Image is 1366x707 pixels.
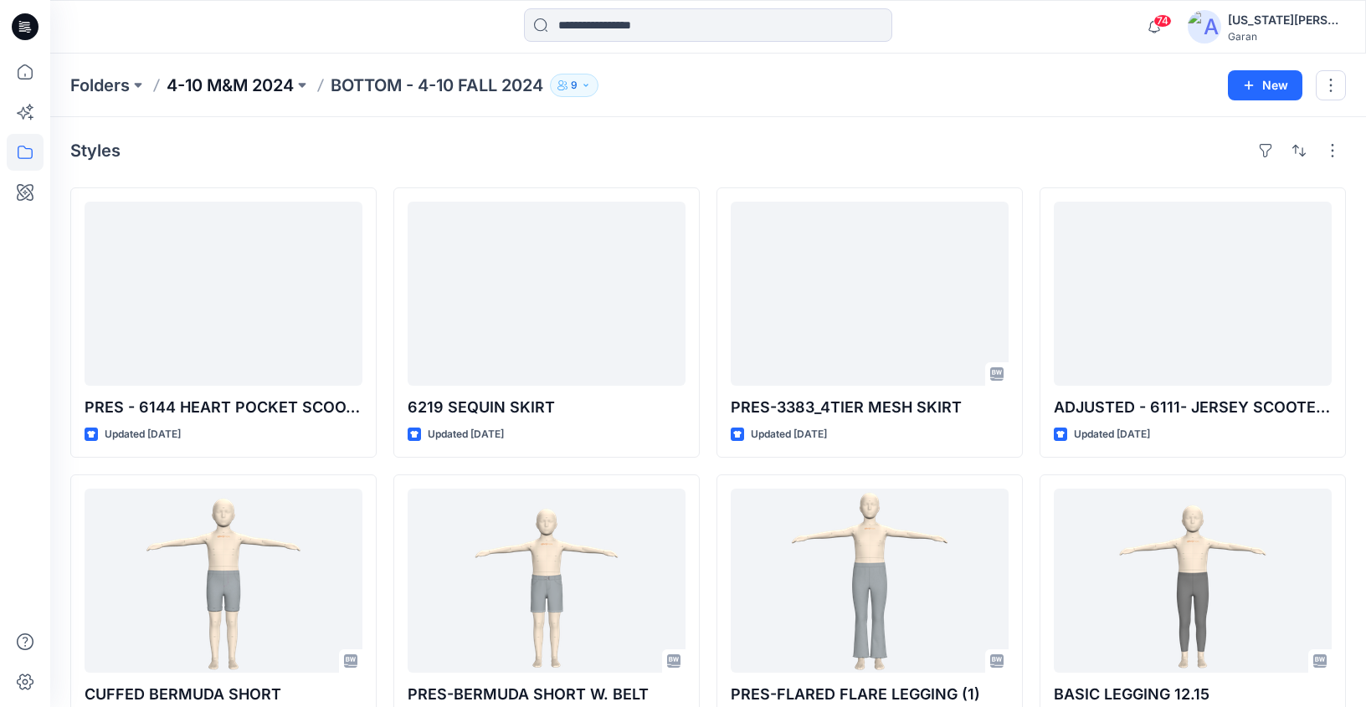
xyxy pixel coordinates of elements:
[408,683,686,706] p: PRES-BERMUDA SHORT W. BELT
[1153,14,1172,28] span: 74
[331,74,543,97] p: BOTTOM - 4-10 FALL 2024
[1074,426,1150,443] p: Updated [DATE]
[167,74,294,97] a: 4-10 M&M 2024
[85,396,362,419] p: PRES - 6144 HEART POCKET SCOOTER_[DATE]
[1054,202,1332,386] a: ADJUSTED - 6111- JERSEY SCOOTER_SZ5_4.14
[408,489,686,673] a: PRES-BERMUDA SHORT W. BELT
[1228,30,1345,43] div: Garan
[550,74,598,97] button: 9
[1228,70,1302,100] button: New
[408,396,686,419] p: 6219 SEQUIN SKIRT
[731,683,1009,706] p: PRES-FLARED FLARE LEGGING (1)
[731,202,1009,386] a: PRES-3383_4TIER MESH SKIRT
[85,202,362,386] a: PRES - 6144 HEART POCKET SCOOTER_9.28.23
[85,683,362,706] p: CUFFED BERMUDA SHORT
[70,141,121,161] h4: Styles
[1188,10,1221,44] img: avatar
[85,489,362,673] a: CUFFED BERMUDA SHORT
[1054,683,1332,706] p: BASIC LEGGING 12.15
[571,76,578,95] p: 9
[1054,396,1332,419] p: ADJUSTED - 6111- JERSEY SCOOTER_SZ5_4.14
[751,426,827,443] p: Updated [DATE]
[408,202,686,386] a: 6219 SEQUIN SKIRT
[428,426,504,443] p: Updated [DATE]
[1228,10,1345,30] div: [US_STATE][PERSON_NAME]
[1054,489,1332,673] a: BASIC LEGGING 12.15
[70,74,130,97] a: Folders
[731,396,1009,419] p: PRES-3383_4TIER MESH SKIRT
[731,489,1009,673] a: PRES-FLARED FLARE LEGGING (1)
[105,426,181,443] p: Updated [DATE]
